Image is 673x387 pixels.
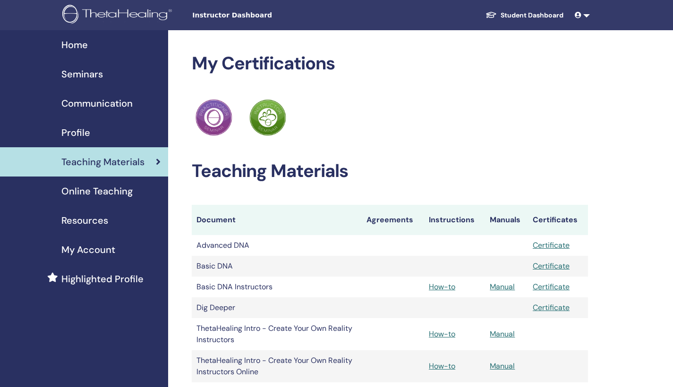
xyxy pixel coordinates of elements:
[429,361,455,371] a: How-to
[192,53,588,75] h2: My Certifications
[192,10,334,20] span: Instructor Dashboard
[192,235,362,256] td: Advanced DNA
[61,243,115,257] span: My Account
[61,96,133,110] span: Communication
[533,282,570,292] a: Certificate
[429,282,455,292] a: How-to
[362,205,424,235] th: Agreements
[533,240,570,250] a: Certificate
[192,350,362,382] td: ThetaHealing Intro - Create Your Own Reality Instructors Online
[192,318,362,350] td: ThetaHealing Intro - Create Your Own Reality Instructors
[196,99,232,136] img: Practitioner
[486,11,497,19] img: graduation-cap-white.svg
[61,272,144,286] span: Highlighted Profile
[424,205,485,235] th: Instructions
[192,256,362,277] td: Basic DNA
[533,261,570,271] a: Certificate
[478,7,571,24] a: Student Dashboard
[490,361,515,371] a: Manual
[61,67,103,81] span: Seminars
[490,282,515,292] a: Manual
[528,205,588,235] th: Certificates
[62,5,175,26] img: logo.png
[61,184,133,198] span: Online Teaching
[192,160,588,182] h2: Teaching Materials
[192,297,362,318] td: Dig Deeper
[61,126,90,140] span: Profile
[61,213,108,227] span: Resources
[429,329,455,339] a: How-to
[249,99,286,136] img: Practitioner
[490,329,515,339] a: Manual
[533,303,570,312] a: Certificate
[192,205,362,235] th: Document
[61,155,145,169] span: Teaching Materials
[485,205,528,235] th: Manuals
[61,38,88,52] span: Home
[192,277,362,297] td: Basic DNA Instructors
